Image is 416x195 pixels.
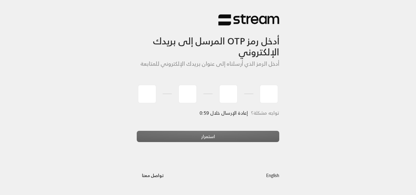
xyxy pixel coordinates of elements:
img: Stream Logo [218,14,279,26]
span: إعادة الإرسال خلال 0:59 [200,109,248,117]
button: تواصل معنا [137,170,169,181]
span: تواجه مشكلة؟ [251,109,279,117]
a: English [266,170,279,181]
h3: أدخل رمز OTP المرسل إلى بريدك الإلكتروني [137,26,279,58]
a: تواصل معنا [137,172,169,179]
h5: أدخل الرمز الذي أرسلناه إلى عنوان بريدك الإلكتروني للمتابعة [137,61,279,67]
